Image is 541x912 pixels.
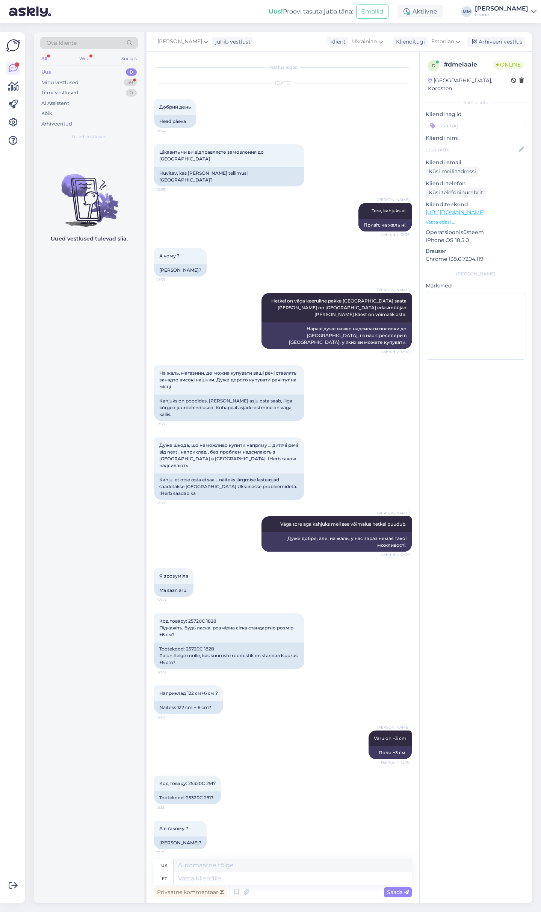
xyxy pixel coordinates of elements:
a: [URL][DOMAIN_NAME] [426,209,485,216]
span: 12:39 [156,500,184,506]
span: Наприклад 122 см+6 см ? [159,690,218,696]
span: А в такому ? [159,826,188,831]
span: Nähtud ✓ 12:35 [381,232,410,237]
span: Tere, kahjuks ei. [372,208,407,213]
span: 13:08 [156,597,184,603]
div: [PERSON_NAME]? [154,264,207,277]
span: [PERSON_NAME] [377,510,410,516]
span: Добрий день [159,104,191,110]
div: [PERSON_NAME] [475,6,528,12]
div: Ma saan aru. [154,584,193,597]
span: Saada [387,889,409,895]
div: Web [78,54,91,64]
p: Brauser [426,247,526,255]
div: Socials [120,54,138,64]
span: Varu on +3 cm [374,735,407,741]
span: Hetkel on väga keeruline pakke [GEOGRAPHIC_DATA] saata [PERSON_NAME] on [GEOGRAPHIC_DATA] edasimü... [271,298,408,317]
span: Цікавить чи ви відправляєте замовлення до [GEOGRAPHIC_DATA] [159,149,265,162]
div: [PERSON_NAME] [426,271,526,277]
div: Поле +3 см. [369,746,412,759]
p: Vaata edasi ... [426,219,526,225]
span: Nähtud ✓ 12:36 [381,349,410,355]
div: Kahju, et otse osta ei saa... näiteks järgmise lasteasjad saadetakse [GEOGRAPHIC_DATA] Ukrainasse... [154,473,304,500]
div: Vestlus algas [154,64,412,71]
div: 0 [126,89,137,97]
p: Chrome 138.0.7204.119 [426,255,526,263]
span: Дуже шкода, що неможливо купити напряму … дитячі речі від next , наприклад , без проблем надсилаю... [159,442,299,468]
div: Kliendi info [426,99,526,106]
p: Operatsioonisüsteem [426,228,526,236]
span: 12:35 [156,187,184,192]
div: Uus [41,68,51,76]
div: [PERSON_NAME]? [154,836,207,849]
span: Online [493,60,524,69]
span: 12:37 [156,421,184,427]
span: Nähtud ✓ 13:10 [381,759,410,765]
div: Näiteks 122 cm + 6 cm? [154,701,223,714]
div: # dmeiaaie [444,60,493,69]
span: [PERSON_NAME] [157,38,202,46]
span: [PERSON_NAME] [377,197,410,203]
div: Head päeva [154,115,196,128]
div: Arhiveeritud [41,120,72,128]
b: Uus! [269,8,283,15]
div: Kõik [41,110,52,117]
p: Märkmed [426,282,526,290]
span: На жаль, магазини, де можна купувати ваші речі ставлять занадто високі націнки. Дуже дорого купув... [159,370,298,389]
div: Aktiivne [397,5,443,18]
div: Lenne [475,12,528,18]
div: Наразі дуже важко надсилати посилки до [GEOGRAPHIC_DATA], і в нас є реселери в [GEOGRAPHIC_DATA],... [261,322,412,349]
div: [DATE] [154,80,412,86]
span: d [432,63,435,68]
span: [PERSON_NAME] [377,287,410,293]
span: 12:34 [156,128,184,134]
span: [PERSON_NAME] [377,724,410,730]
span: Uued vestlused [72,133,107,140]
span: А чому ? [159,253,180,259]
span: 13:09 [156,669,184,675]
div: Küsi telefoninumbrit [426,188,486,198]
div: uk [161,859,168,872]
p: Klienditeekond [426,201,526,209]
span: Väga tore aga kahjuks meil see võimalus hetkel puudub. [280,521,407,527]
p: Kliendi nimi [426,134,526,142]
div: Tootekood: 25720C 1828 Palun öelge mulle, kas suuruste ruudustik on standardsuurus +6 cm? [154,643,304,669]
div: Tootekood: 25320C 2917 [154,791,221,804]
p: Kliendi tag'id [426,110,526,118]
span: Estonian [431,38,454,46]
div: Kahjuks on poodides, [PERSON_NAME] asju osta saab, liiga kõrged juurdehindlused. Kohapeal asjade ... [154,395,304,421]
div: Privaatne kommentaar [154,887,227,897]
span: 12:35 [156,277,184,283]
input: Lisa nimi [426,145,517,154]
div: Küsi meiliaadressi [426,166,479,177]
p: Kliendi email [426,159,526,166]
div: Tiimi vestlused [41,89,78,97]
div: 39 [124,79,137,86]
div: juhib vestlust [212,38,251,46]
span: Код товару: 25320C 2917 [159,780,216,786]
input: Lisa tag [426,120,526,131]
div: [GEOGRAPHIC_DATA], Korosten [428,77,511,92]
span: Nähtud ✓ 12:39 [381,552,410,558]
div: 0 [126,68,137,76]
span: Я зрозуміла [159,573,188,579]
span: Ukrainian [352,38,377,46]
span: 13:12 [156,805,184,810]
p: Kliendi telefon [426,180,526,188]
div: Arhiveeri vestlus [467,37,525,47]
div: et [162,872,167,885]
div: Huvitav, kas [PERSON_NAME] tellimusi [GEOGRAPHIC_DATA]? [154,167,304,186]
div: Дуже добре, але, на жаль, у нас зараз немає такої можливості. [261,532,412,552]
div: Minu vestlused [41,79,79,86]
div: MM [461,6,472,17]
p: iPhone OS 18.5.0 [426,236,526,244]
div: AI Assistent [41,100,69,107]
div: Привіт, на жаль ні. [358,219,412,231]
div: Klienditugi [393,38,425,46]
span: 13:10 [156,714,184,720]
span: Otsi kliente [47,39,77,47]
img: No chats [34,160,144,228]
span: 13:13 [156,850,184,855]
img: Askly Logo [6,38,20,53]
div: Klient [327,38,346,46]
